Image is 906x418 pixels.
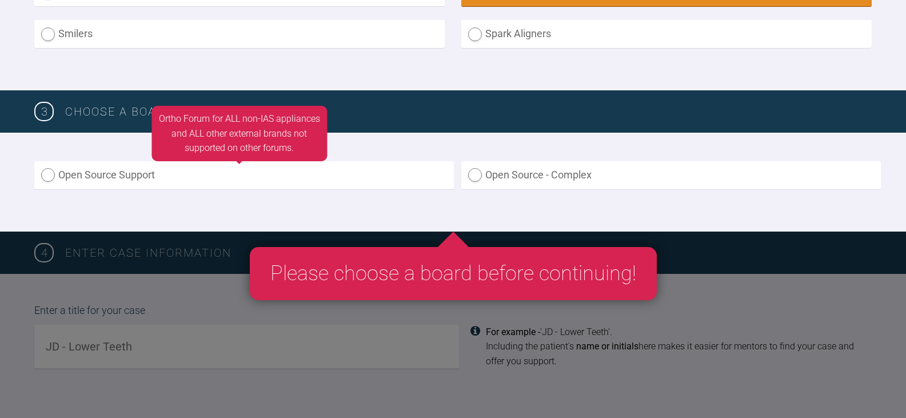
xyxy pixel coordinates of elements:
[34,161,454,189] label: Open Source Support
[34,102,54,121] span: 3
[34,20,445,48] label: Smilers
[461,161,881,189] label: Open Source - Complex
[151,106,327,161] div: Ortho Forum for ALL non-IAS appliances and ALL other external brands not supported on other forums.
[461,20,872,48] label: Spark Aligners
[65,102,872,121] h3: Choose a board
[250,247,657,301] div: Please choose a board before continuing!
